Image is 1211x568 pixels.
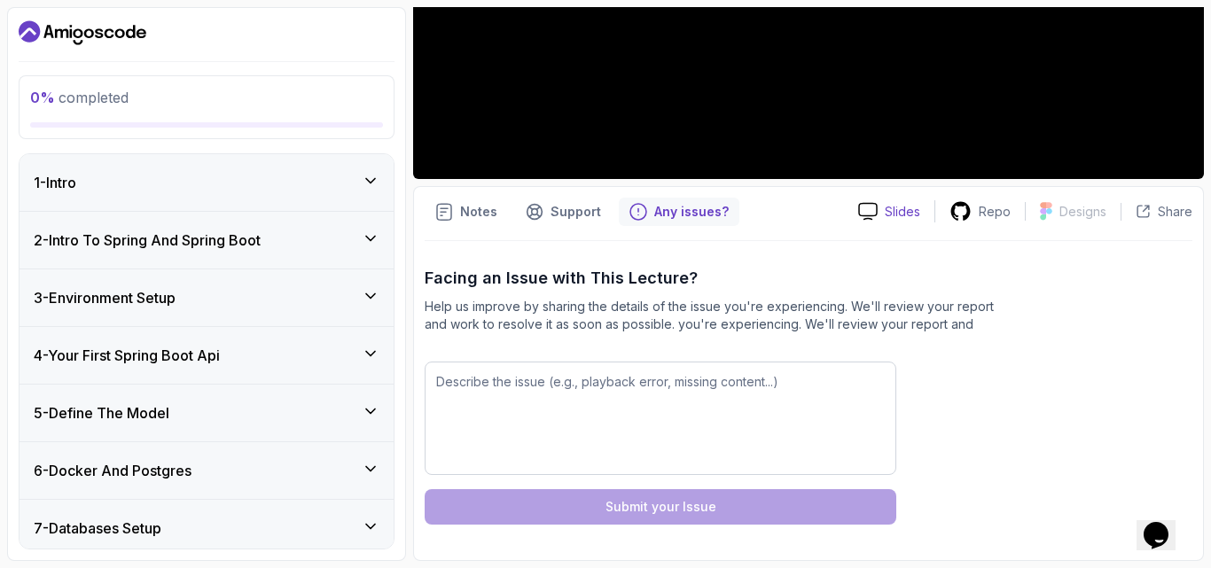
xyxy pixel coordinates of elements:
[460,203,497,221] p: Notes
[20,385,394,441] button: 5-Define The Model
[844,202,934,221] a: Slides
[425,266,1192,291] p: Facing an Issue with This Lecture?
[34,287,176,308] h3: 3 - Environment Setup
[34,172,76,193] h3: 1 - Intro
[20,327,394,384] button: 4-Your First Spring Boot Api
[654,203,729,221] p: Any issues?
[551,203,601,221] p: Support
[34,517,161,539] h3: 7 - Databases Setup
[20,269,394,326] button: 3-Environment Setup
[34,230,261,251] h3: 2 - Intro To Spring And Spring Boot
[34,460,191,481] h3: 6 - Docker And Postgres
[425,298,996,333] p: Help us improve by sharing the details of the issue you're experiencing. We'll review your report...
[20,212,394,268] button: 2-Intro To Spring And Spring Boot
[20,500,394,556] button: 7-Databases Setup
[619,198,739,226] button: Feedback button
[979,203,1011,221] p: Repo
[20,442,394,499] button: 6-Docker And Postgres
[515,198,612,226] button: Support button
[34,345,220,366] h3: 4 - Your First Spring Boot Api
[30,89,55,106] span: 0 %
[605,498,716,516] div: Submit your Issue
[19,19,146,47] a: Dashboard
[425,489,896,525] button: Submit your Issue
[425,198,508,226] button: notes button
[34,402,169,424] h3: 5 - Define The Model
[885,203,920,221] p: Slides
[1158,203,1192,221] p: Share
[1137,497,1193,550] iframe: chat widget
[20,154,394,211] button: 1-Intro
[30,89,129,106] span: completed
[1059,203,1106,221] p: Designs
[935,200,1025,222] a: Repo
[1121,203,1192,221] button: Share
